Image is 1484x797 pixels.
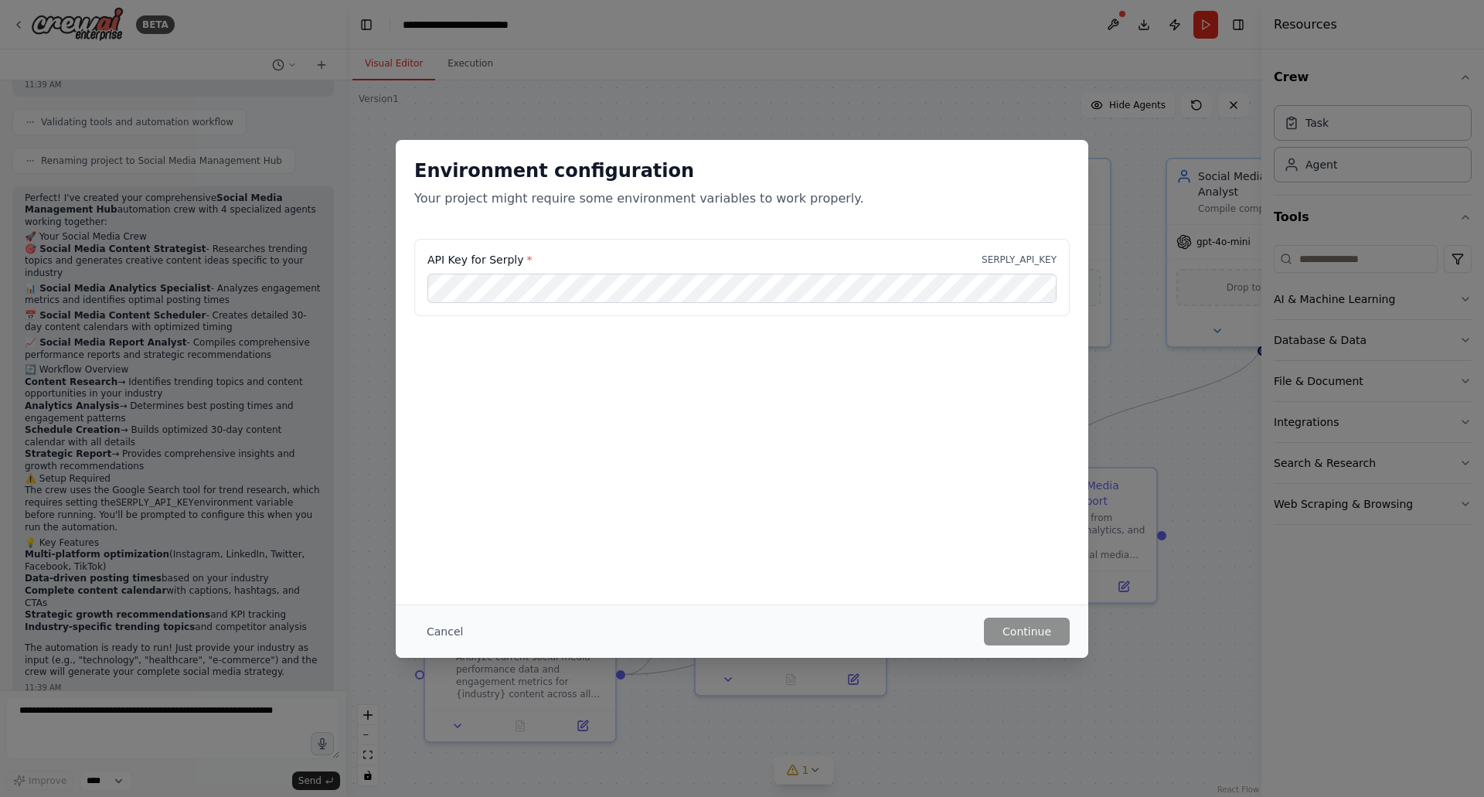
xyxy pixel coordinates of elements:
[414,189,1070,208] p: Your project might require some environment variables to work properly.
[427,252,532,267] label: API Key for Serply
[984,618,1070,645] button: Continue
[414,618,475,645] button: Cancel
[414,158,1070,183] h2: Environment configuration
[982,254,1057,266] p: SERPLY_API_KEY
